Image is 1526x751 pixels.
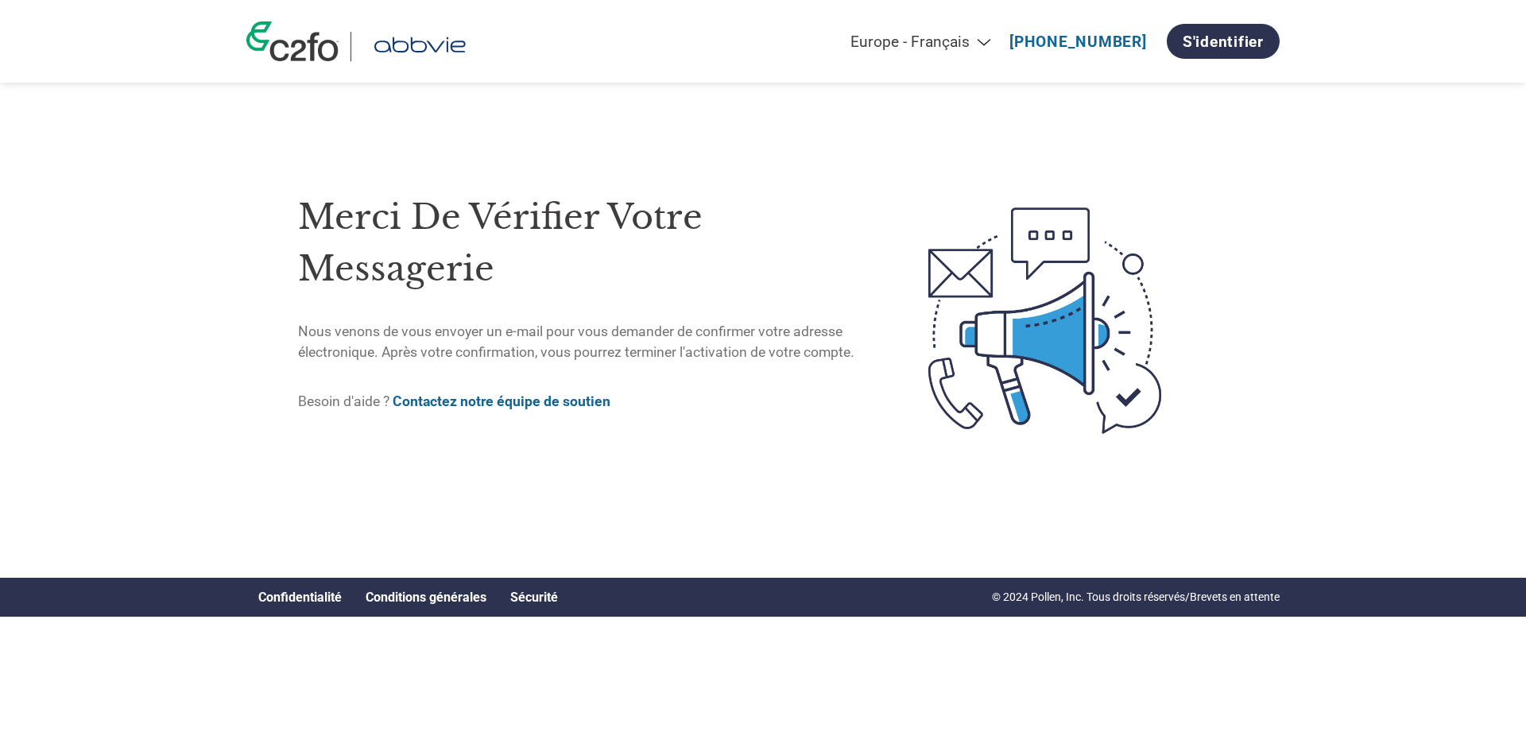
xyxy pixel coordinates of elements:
a: [PHONE_NUMBER] [1009,33,1147,51]
p: © 2024 Pollen, Inc. Tous droits réservés/Brevets en attente [992,589,1280,606]
img: AbbVie [363,32,476,61]
img: open-email [862,179,1228,462]
a: Sécurité [510,590,558,605]
a: Confidentialité [258,590,342,605]
a: Conditions générales [366,590,486,605]
p: Besoin d'aide ? [298,391,862,412]
h1: Merci de vérifier votre messagerie [298,192,862,294]
img: c2fo logo [246,21,339,61]
p: Nous venons de vous envoyer un e-mail pour vous demander de confirmer votre adresse électronique.... [298,321,862,363]
a: Contactez notre équipe de soutien [393,393,610,409]
a: S'identifier [1167,24,1280,59]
